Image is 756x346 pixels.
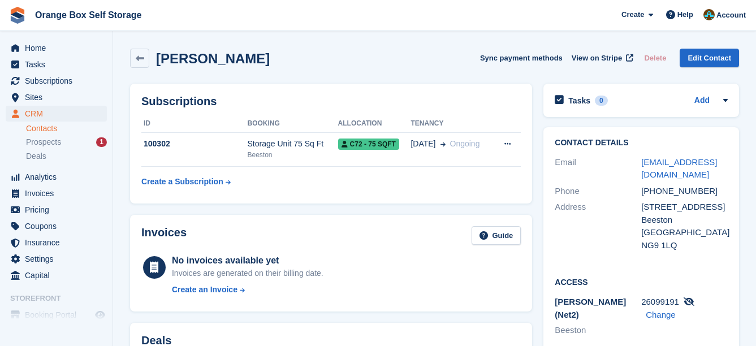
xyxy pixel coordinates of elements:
[6,89,107,105] a: menu
[25,89,93,105] span: Sites
[6,40,107,56] a: menu
[555,297,626,319] span: [PERSON_NAME] (Net2)
[141,171,231,192] a: Create a Subscription
[93,308,107,322] a: Preview store
[25,307,93,323] span: Booking Portal
[6,267,107,283] a: menu
[641,157,717,180] a: [EMAIL_ADDRESS][DOMAIN_NAME]
[338,115,411,133] th: Allocation
[25,106,93,122] span: CRM
[25,169,93,185] span: Analytics
[10,293,113,304] span: Storefront
[25,267,93,283] span: Capital
[595,96,608,106] div: 0
[141,115,248,133] th: ID
[641,297,679,306] span: 26099191
[248,138,338,150] div: Storage Unit 75 Sq Ft
[6,57,107,72] a: menu
[26,151,46,162] span: Deals
[572,53,622,64] span: View on Stripe
[31,6,146,24] a: Orange Box Self Storage
[141,176,223,188] div: Create a Subscription
[338,139,399,150] span: C72 - 75 SQFT
[555,185,641,198] div: Phone
[25,73,93,89] span: Subscriptions
[621,9,644,20] span: Create
[141,226,187,245] h2: Invoices
[6,307,107,323] a: menu
[703,9,715,20] img: Mike
[641,185,728,198] div: [PHONE_NUMBER]
[677,9,693,20] span: Help
[694,94,710,107] a: Add
[6,106,107,122] a: menu
[411,115,493,133] th: Tenancy
[9,7,26,24] img: stora-icon-8386f47178a22dfd0bd8f6a31ec36ba5ce8667c1dd55bd0f319d3a0aa187defe.svg
[641,239,728,252] div: NG9 1LQ
[25,57,93,72] span: Tasks
[641,201,728,214] div: [STREET_ADDRESS]
[411,138,435,150] span: [DATE]
[6,73,107,89] a: menu
[26,136,107,148] a: Prospects 1
[25,235,93,250] span: Insurance
[555,324,641,337] li: Beeston
[555,201,641,252] div: Address
[26,123,107,134] a: Contacts
[141,138,248,150] div: 100302
[25,185,93,201] span: Invoices
[568,96,590,106] h2: Tasks
[6,251,107,267] a: menu
[555,139,728,148] h2: Contact Details
[716,10,746,21] span: Account
[567,49,636,67] a: View on Stripe
[26,150,107,162] a: Deals
[6,218,107,234] a: menu
[450,139,480,148] span: Ongoing
[646,310,676,319] a: Change
[25,202,93,218] span: Pricing
[172,267,323,279] div: Invoices are generated on their billing date.
[640,49,671,67] button: Delete
[6,169,107,185] a: menu
[172,284,323,296] a: Create an Invoice
[6,185,107,201] a: menu
[641,214,728,227] div: Beeston
[141,95,521,108] h2: Subscriptions
[555,156,641,181] div: Email
[25,40,93,56] span: Home
[248,150,338,160] div: Beeston
[248,115,338,133] th: Booking
[172,254,323,267] div: No invoices available yet
[25,251,93,267] span: Settings
[96,137,107,147] div: 1
[25,218,93,234] span: Coupons
[480,49,563,67] button: Sync payment methods
[26,137,61,148] span: Prospects
[641,226,728,239] div: [GEOGRAPHIC_DATA]
[472,226,521,245] a: Guide
[172,284,237,296] div: Create an Invoice
[6,202,107,218] a: menu
[6,235,107,250] a: menu
[555,276,728,287] h2: Access
[680,49,739,67] a: Edit Contact
[156,51,270,66] h2: [PERSON_NAME]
